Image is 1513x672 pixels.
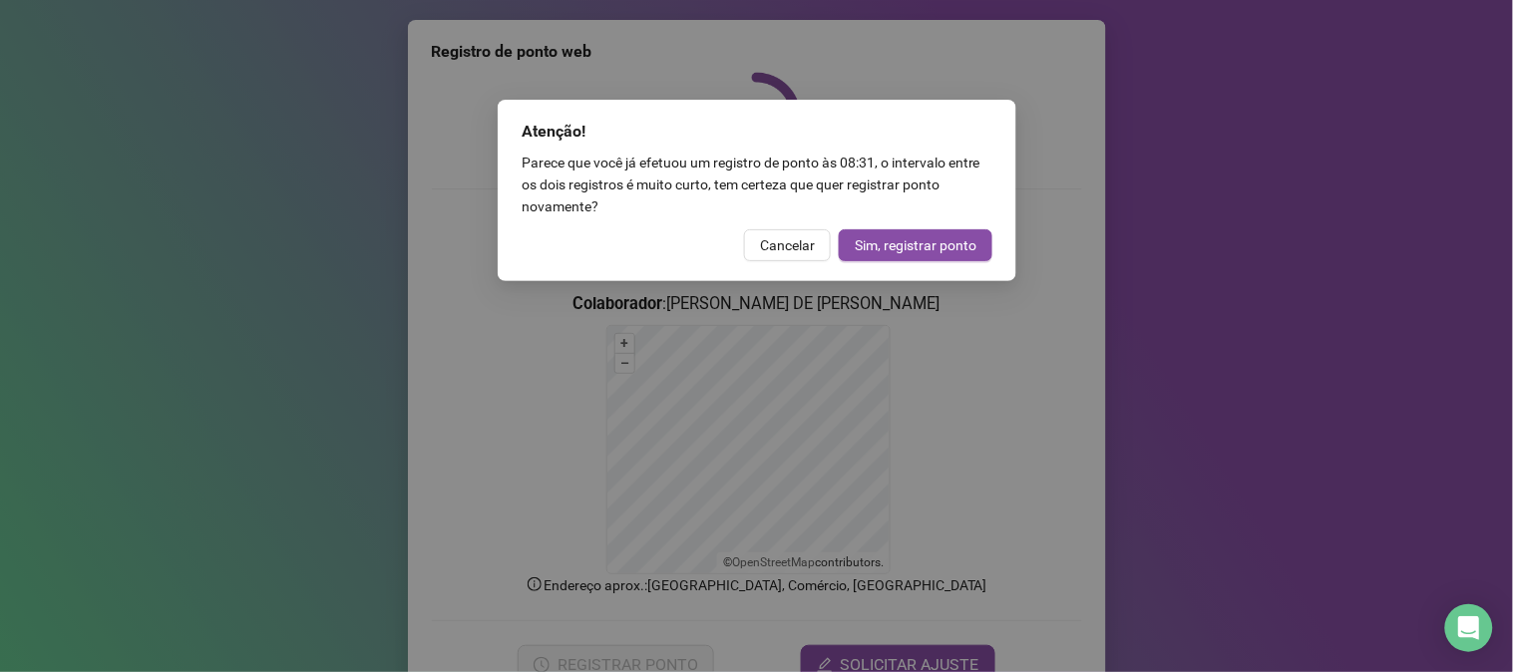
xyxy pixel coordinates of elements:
[855,234,976,256] span: Sim, registrar ponto
[1445,604,1493,652] div: Open Intercom Messenger
[760,234,815,256] span: Cancelar
[522,120,992,144] div: Atenção!
[522,152,992,217] div: Parece que você já efetuou um registro de ponto às 08:31 , o intervalo entre os dois registros é ...
[839,229,992,261] button: Sim, registrar ponto
[744,229,831,261] button: Cancelar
